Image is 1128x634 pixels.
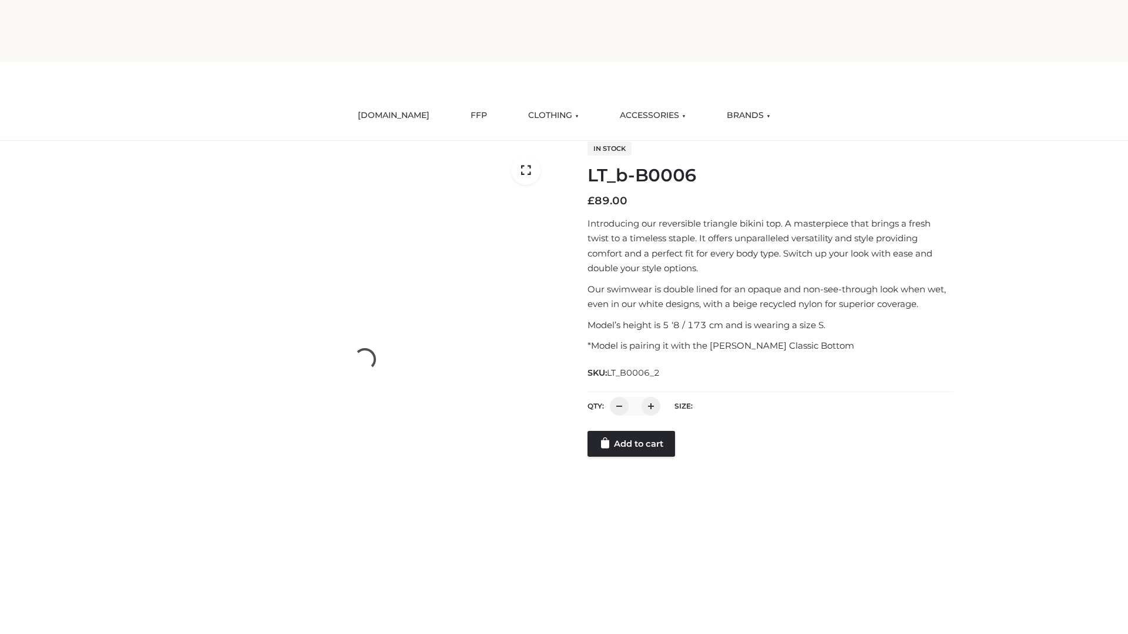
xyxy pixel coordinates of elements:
p: Introducing our reversible triangle bikini top. A masterpiece that brings a fresh twist to a time... [587,216,954,276]
a: [DOMAIN_NAME] [349,103,438,129]
a: FFP [462,103,496,129]
span: £ [587,194,595,207]
p: *Model is pairing it with the [PERSON_NAME] Classic Bottom [587,338,954,353]
a: Add to cart [587,431,675,457]
span: In stock [587,141,632,156]
label: Size: [674,402,693,410]
p: Our swimwear is double lined for an opaque and non-see-through look when wet, even in our white d... [587,282,954,312]
a: CLOTHING [519,103,587,129]
p: Model’s height is 5 ‘8 / 173 cm and is wearing a size S. [587,318,954,333]
a: ACCESSORIES [611,103,694,129]
span: SKU: [587,366,661,380]
bdi: 89.00 [587,194,627,207]
label: QTY: [587,402,604,410]
a: BRANDS [718,103,779,129]
span: LT_B0006_2 [607,367,660,378]
h1: LT_b-B0006 [587,165,954,186]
